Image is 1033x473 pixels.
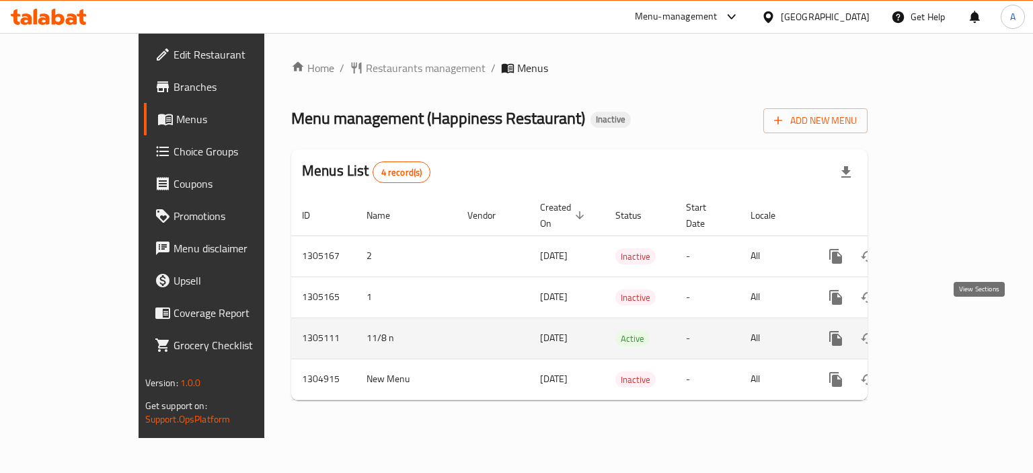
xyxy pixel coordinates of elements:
span: A [1010,9,1016,24]
button: more [820,240,852,272]
a: Restaurants management [350,60,486,76]
td: 1304915 [291,359,356,400]
a: Choice Groups [144,135,311,168]
button: Change Status [852,281,884,314]
div: Inactive [615,371,656,388]
a: Menus [144,103,311,135]
table: enhanced table [291,195,960,400]
span: 4 record(s) [373,166,430,179]
span: Vendor [467,207,513,223]
span: Inactive [615,249,656,264]
td: - [675,359,740,400]
a: Grocery Checklist [144,329,311,361]
td: 1305165 [291,277,356,318]
a: Menu disclaimer [144,232,311,264]
span: Get support on: [145,397,207,414]
td: All [740,359,809,400]
span: Active [615,331,650,347]
div: Active [615,330,650,347]
td: New Menu [356,359,457,400]
span: Inactive [615,372,656,388]
a: Home [291,60,334,76]
td: 2 [356,235,457,277]
a: Upsell [144,264,311,297]
div: Inactive [590,112,631,128]
nav: breadcrumb [291,60,868,76]
span: ID [302,207,328,223]
a: Branches [144,71,311,103]
td: - [675,277,740,318]
a: Edit Restaurant [144,38,311,71]
a: Promotions [144,200,311,232]
span: Name [367,207,408,223]
div: [GEOGRAPHIC_DATA] [781,9,870,24]
span: [DATE] [540,329,568,347]
span: Status [615,207,659,223]
th: Actions [809,195,960,236]
a: Coupons [144,168,311,200]
div: Inactive [615,289,656,305]
div: Export file [830,156,862,188]
span: Created On [540,199,588,231]
button: more [820,281,852,314]
span: Add New Menu [774,112,857,129]
span: Menu management ( Happiness Restaurant ) [291,103,585,133]
td: All [740,318,809,359]
span: Upsell [174,272,301,289]
span: Menus [517,60,548,76]
span: Menus [176,111,301,127]
span: [DATE] [540,247,568,264]
h2: Menus List [302,161,430,183]
a: Support.OpsPlatform [145,410,231,428]
li: / [491,60,496,76]
span: Start Date [686,199,724,231]
li: / [340,60,344,76]
span: Version: [145,374,178,392]
span: Restaurants management [366,60,486,76]
button: more [820,322,852,355]
button: Add New Menu [763,108,868,133]
td: 1305167 [291,235,356,277]
td: All [740,277,809,318]
div: Total records count [373,161,431,183]
span: Branches [174,79,301,95]
span: Grocery Checklist [174,337,301,353]
button: more [820,363,852,396]
span: Inactive [590,114,631,125]
span: 1.0.0 [180,374,201,392]
span: Menu disclaimer [174,240,301,256]
span: [DATE] [540,370,568,388]
td: All [740,235,809,277]
span: [DATE] [540,288,568,305]
span: Coupons [174,176,301,192]
a: Coverage Report [144,297,311,329]
span: Promotions [174,208,301,224]
span: Inactive [615,290,656,305]
div: Inactive [615,248,656,264]
td: 1305111 [291,318,356,359]
td: 1 [356,277,457,318]
td: - [675,318,740,359]
span: Locale [751,207,793,223]
span: Choice Groups [174,143,301,159]
td: 11/8 n [356,318,457,359]
div: Menu-management [635,9,718,25]
button: Change Status [852,363,884,396]
span: Coverage Report [174,305,301,321]
span: Edit Restaurant [174,46,301,63]
td: - [675,235,740,277]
